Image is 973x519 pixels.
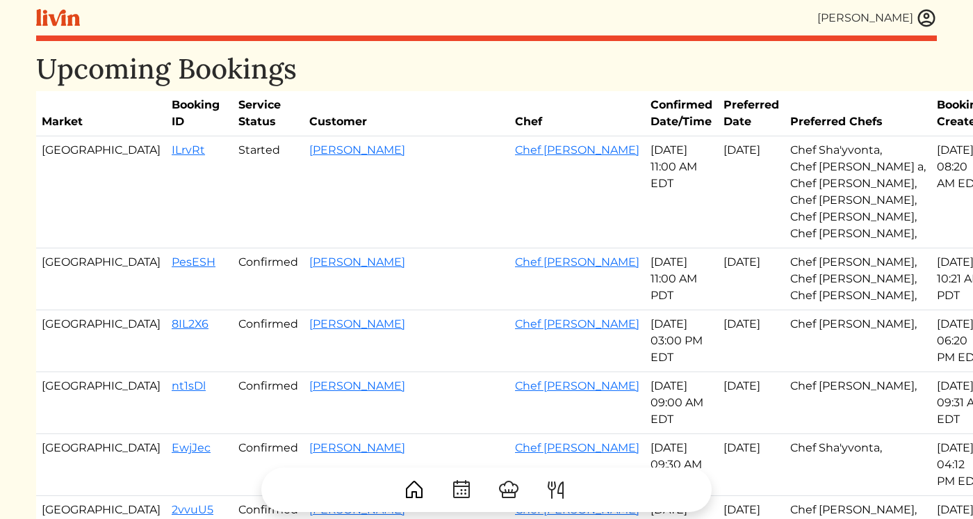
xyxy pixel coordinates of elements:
td: [DATE] 09:30 AM EDT [645,434,718,496]
img: House-9bf13187bcbb5817f509fe5e7408150f90897510c4275e13d0d5fca38e0b5951.svg [403,479,425,501]
td: Confirmed [233,248,304,310]
td: Chef Sha'yvonta, [785,434,931,496]
th: Market [36,91,166,136]
a: Chef [PERSON_NAME] [515,255,639,269]
a: Chef [PERSON_NAME] [515,379,639,392]
th: Booking ID [166,91,233,136]
a: [PERSON_NAME] [309,255,405,269]
th: Customer [304,91,509,136]
td: Chef [PERSON_NAME], [785,372,931,434]
a: [PERSON_NAME] [309,379,405,392]
th: Preferred Date [718,91,785,136]
div: [PERSON_NAME] [817,10,913,26]
a: [PERSON_NAME] [309,143,405,157]
td: [DATE] 11:00 AM EDT [645,136,718,248]
td: Confirmed [233,310,304,372]
th: Chef [509,91,645,136]
a: [PERSON_NAME] [309,441,405,454]
td: Chef Sha'yvonta, Chef [PERSON_NAME] a, Chef [PERSON_NAME], Chef [PERSON_NAME], Chef [PERSON_NAME]... [785,136,931,248]
a: ILrvRt [172,143,205,157]
img: CalendarDots-5bcf9d9080389f2a281d69619e1c85352834be518fbc73d9501aef674afc0d57.svg [450,479,473,501]
td: [DATE] 11:00 AM PDT [645,248,718,310]
a: EwjJec [172,441,211,454]
td: Chef [PERSON_NAME], [785,310,931,372]
td: Confirmed [233,372,304,434]
td: Chef [PERSON_NAME], Chef [PERSON_NAME], Chef [PERSON_NAME], [785,248,931,310]
img: ChefHat-a374fb509e4f37eb0702ca99f5f64f3b6956810f32a249b33092029f8484b388.svg [498,479,520,501]
img: livin-logo-a0d97d1a881af30f6274990eb6222085a2533c92bbd1e4f22c21b4f0d0e3210c.svg [36,9,80,26]
a: nt1sDl [172,379,206,392]
th: Preferred Chefs [785,91,931,136]
td: [DATE] 09:00 AM EDT [645,372,718,434]
td: [GEOGRAPHIC_DATA] [36,434,166,496]
td: [GEOGRAPHIC_DATA] [36,372,166,434]
a: Chef [PERSON_NAME] [515,441,639,454]
td: [DATE] [718,310,785,372]
a: 8IL2X6 [172,317,208,330]
a: PesESH [172,255,215,269]
td: [GEOGRAPHIC_DATA] [36,136,166,248]
td: [GEOGRAPHIC_DATA] [36,310,166,372]
img: user_account-e6e16d2ec92f44fc35f99ef0dc9cddf60790bfa021a6ecb1c896eb5d2907b31c.svg [916,8,937,29]
a: Chef [PERSON_NAME] [515,143,639,157]
a: [PERSON_NAME] [309,317,405,330]
img: ForkKnife-55491504ffdb50bab0c1e09e7649658475375261d09fd45db06cec23bce548bf.svg [545,479,567,501]
h1: Upcoming Bookings [36,52,937,86]
a: Chef [PERSON_NAME] [515,317,639,330]
td: Started [233,136,304,248]
td: [DATE] [718,136,785,248]
td: [DATE] [718,248,785,310]
td: [DATE] [718,372,785,434]
th: Service Status [233,91,304,136]
th: Confirmed Date/Time [645,91,718,136]
td: [DATE] [718,434,785,496]
td: [GEOGRAPHIC_DATA] [36,248,166,310]
td: Confirmed [233,434,304,496]
td: [DATE] 03:00 PM EDT [645,310,718,372]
